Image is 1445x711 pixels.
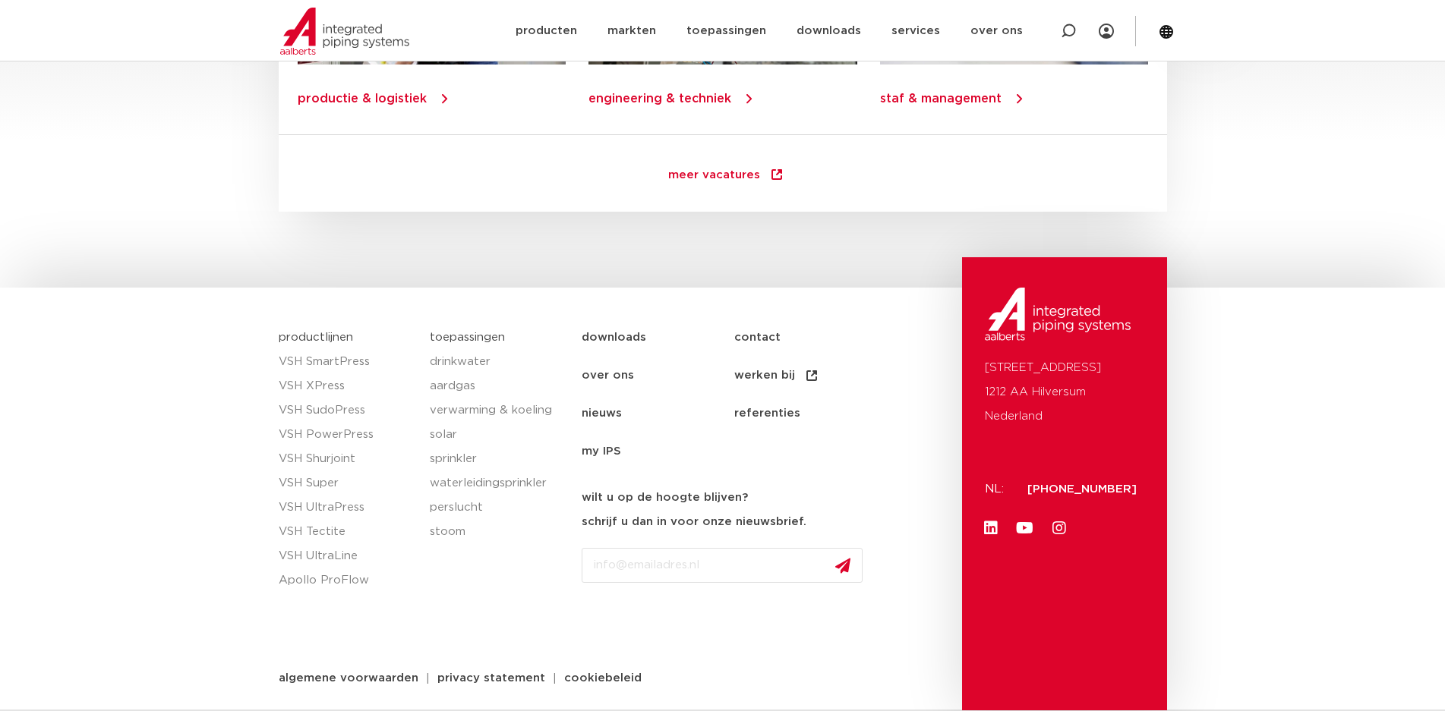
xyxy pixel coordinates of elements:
a: aardgas [430,374,566,398]
a: sprinkler [430,447,566,471]
a: staf & management [879,93,1001,105]
a: VSH PowerPress [279,423,415,447]
a: waterleidingsprinkler [430,471,566,495]
a: perslucht [430,495,566,520]
iframe: reCAPTCHA [582,595,812,654]
a: toepassingen [430,332,505,343]
span: meer vacatures [668,169,760,184]
span: privacy statement [437,672,545,684]
a: Apollo ProFlow [279,568,415,593]
a: werken bij [734,357,887,395]
p: [STREET_ADDRESS] 1212 AA Hilversum Nederland [985,356,1144,429]
span: cookiebeleid [564,672,642,684]
a: productlijnen [279,332,353,343]
a: verwarming & koeling [430,398,566,423]
a: engineering & techniek [588,93,731,105]
a: solar [430,423,566,447]
a: VSH SudoPress [279,398,415,423]
a: algemene voorwaarden [267,672,430,684]
a: privacy statement [426,672,557,684]
a: [PHONE_NUMBER] [1027,483,1137,495]
a: cookiebeleid [553,672,653,684]
a: referenties [734,395,887,433]
a: over ons [582,357,734,395]
a: meer vacatures [638,154,815,197]
strong: wilt u op de hoogte blijven? [582,492,748,503]
a: VSH UltraLine [279,544,415,568]
a: nieuws [582,395,734,433]
a: productie & logistiek [298,93,427,105]
a: VSH UltraPress [279,495,415,520]
a: VSH Super [279,471,415,495]
a: VSH XPress [279,374,415,398]
a: stoom [430,520,566,544]
strong: schrijf u dan in voor onze nieuwsbrief. [582,516,806,527]
img: send.svg [835,558,850,574]
nav: Menu [582,319,954,470]
a: contact [734,319,887,357]
a: VSH SmartPress [279,350,415,374]
input: info@emailadres.nl [582,548,863,583]
a: VSH Tectite [279,520,415,544]
a: VSH Shurjoint [279,447,415,471]
a: drinkwater [430,350,566,374]
p: NL: [985,477,1009,502]
a: downloads [582,319,734,357]
a: my IPS [582,433,734,470]
span: algemene voorwaarden [279,672,418,684]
